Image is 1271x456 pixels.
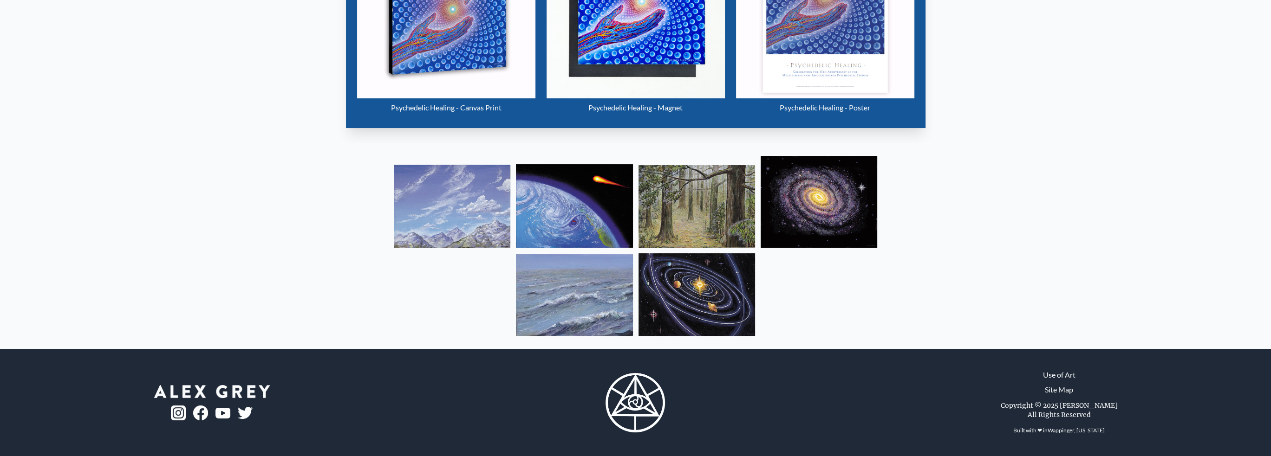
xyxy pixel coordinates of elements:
[1043,369,1075,380] a: Use of Art
[1028,410,1091,419] div: All Rights Reserved
[516,164,632,248] img: Earth Consciousness
[357,98,535,117] div: Psychedelic Healing - Canvas Print
[394,165,510,248] img: Air & Mountain Consciousness
[761,156,877,248] img: Galactic Consciousness
[1048,427,1105,434] a: Wappinger, [US_STATE]
[1010,423,1108,438] div: Built with ❤ in
[171,405,186,420] img: ig-logo.png
[639,165,755,248] img: Forest Consciousness
[193,405,208,420] img: fb-logo.png
[238,407,253,419] img: twitter-logo.png
[547,98,725,117] div: Psychedelic Healing - Magnet
[1001,401,1118,410] div: Copyright © 2025 [PERSON_NAME]
[516,254,632,336] img: Ocen Consciousness
[1045,384,1073,395] a: Site Map
[639,253,755,336] img: Solar System Consciousness
[215,408,230,418] img: youtube-logo.png
[736,98,914,117] div: Psychedelic Healing - Poster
